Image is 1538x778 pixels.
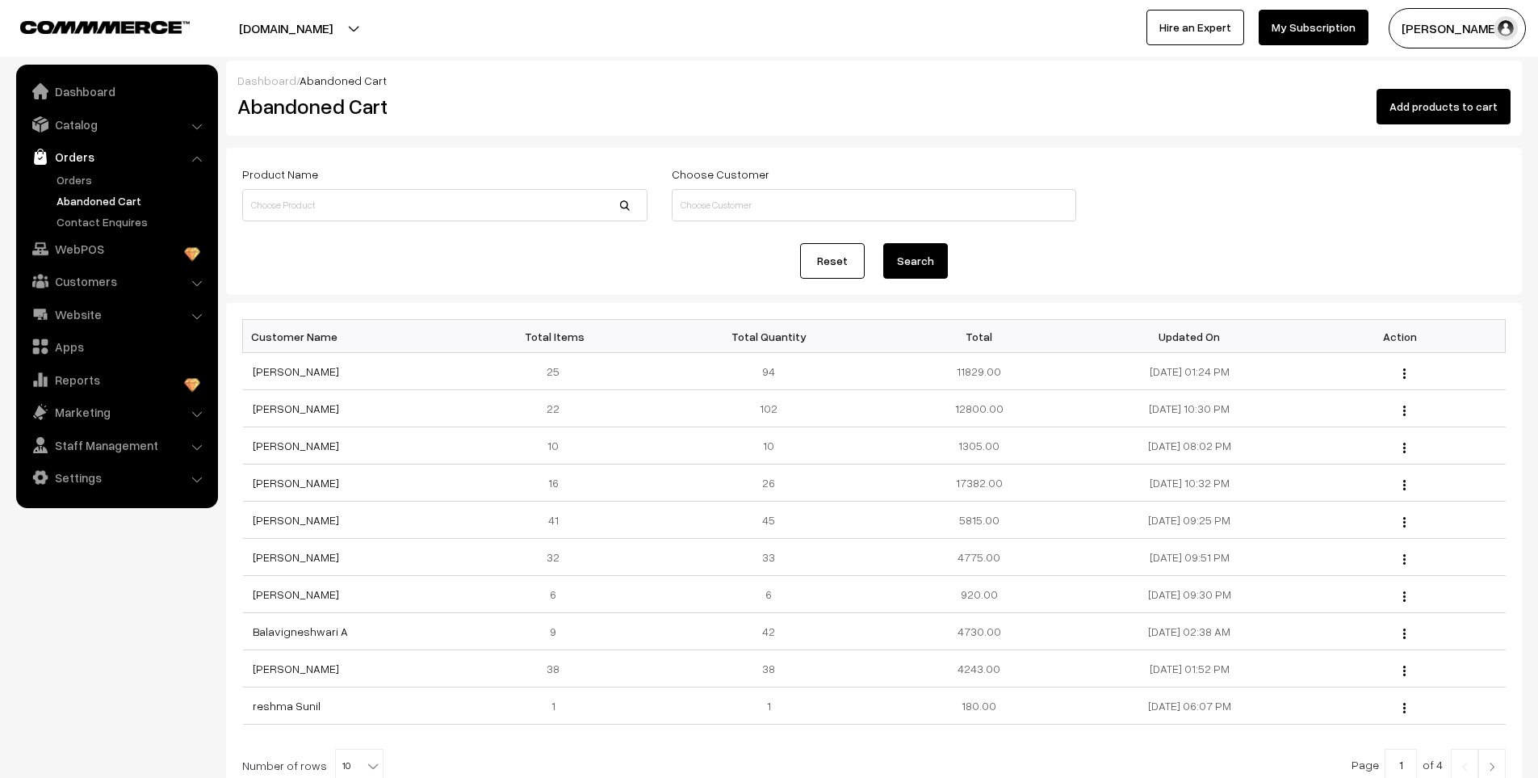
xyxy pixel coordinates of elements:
a: Catalog [20,110,212,139]
td: 9 [453,613,664,650]
th: Action [1295,320,1506,353]
a: Apps [20,332,212,361]
td: 10 [664,427,874,465]
td: [DATE] 01:24 PM [1084,353,1295,390]
a: [PERSON_NAME] [253,439,339,452]
img: Menu [1403,517,1406,528]
h2: Abandoned Cart [237,94,646,119]
td: 6 [453,576,664,613]
button: [DOMAIN_NAME] [182,8,389,48]
td: 10 [453,427,664,465]
td: [DATE] 09:51 PM [1084,539,1295,576]
label: Product Name [242,166,318,183]
a: Marketing [20,397,212,427]
a: Website [20,300,212,329]
img: Menu [1403,629,1406,639]
td: 102 [664,390,874,427]
a: [PERSON_NAME] [253,476,339,490]
div: / [237,72,1511,89]
td: 1 [664,688,874,725]
td: 11829.00 [874,353,1084,390]
td: 22 [453,390,664,427]
a: Contact Enquires [52,213,212,230]
td: 25 [453,353,664,390]
td: 4775.00 [874,539,1084,576]
a: reshma Sunil [253,699,321,713]
img: COMMMERCE [20,21,190,33]
img: Right [1485,762,1499,772]
td: 180.00 [874,688,1084,725]
img: Menu [1403,406,1406,416]
td: 16 [453,465,664,502]
th: Customer Name [243,320,454,353]
a: Dashboard [20,77,212,106]
td: [DATE] 10:32 PM [1084,465,1295,502]
td: 42 [664,613,874,650]
img: Menu [1403,480,1406,490]
td: 12800.00 [874,390,1084,427]
a: My Subscription [1259,10,1368,45]
td: 17382.00 [874,465,1084,502]
td: [DATE] 09:30 PM [1084,576,1295,613]
td: [DATE] 09:25 PM [1084,502,1295,539]
th: Total Items [453,320,664,353]
td: 1 [453,688,664,725]
img: Left [1457,762,1472,772]
button: Add products to cart [1377,89,1511,124]
td: 33 [664,539,874,576]
a: [PERSON_NAME] [253,587,339,601]
a: Reset [800,243,865,279]
td: 38 [664,650,874,688]
a: WebPOS [20,234,212,263]
th: Total Quantity [664,320,874,353]
a: Orders [52,171,212,188]
td: [DATE] 10:30 PM [1084,390,1295,427]
td: [DATE] 02:38 AM [1084,613,1295,650]
a: Settings [20,463,212,492]
td: 94 [664,353,874,390]
a: Staff Management [20,431,212,460]
img: Menu [1403,368,1406,379]
img: Menu [1403,703,1406,713]
a: Orders [20,142,212,171]
img: Menu [1403,554,1406,565]
input: Choose Customer [672,189,1077,221]
a: Hire an Expert [1146,10,1244,45]
td: 32 [453,539,664,576]
td: 6 [664,576,874,613]
th: Total [874,320,1084,353]
a: [PERSON_NAME] [253,402,339,415]
span: Page [1352,758,1379,772]
td: [DATE] 06:07 PM [1084,688,1295,725]
td: [DATE] 08:02 PM [1084,427,1295,465]
span: Number of rows [242,757,327,774]
td: 5815.00 [874,502,1084,539]
a: [PERSON_NAME] [253,513,339,527]
a: [PERSON_NAME] [253,550,339,564]
td: 1305.00 [874,427,1084,465]
img: user [1494,16,1518,40]
a: [PERSON_NAME] [253,364,339,378]
input: Choose Product [242,189,647,221]
span: of 4 [1423,758,1443,772]
img: Menu [1403,591,1406,602]
td: [DATE] 01:52 PM [1084,650,1295,688]
button: [PERSON_NAME] [1389,8,1526,48]
th: Updated On [1084,320,1295,353]
button: Search [883,243,948,279]
a: [PERSON_NAME] [253,662,339,675]
a: COMMMERCE [20,16,161,36]
td: 26 [664,465,874,502]
a: Customers [20,267,212,296]
td: 38 [453,650,664,688]
td: 4730.00 [874,613,1084,650]
a: Reports [20,365,212,394]
a: Abandoned Cart [52,192,212,209]
img: Menu [1403,666,1406,676]
a: Balavigneshwari A [253,625,348,638]
td: 41 [453,502,664,539]
a: Dashboard [237,74,296,87]
img: Menu [1403,443,1406,453]
td: 4243.00 [874,650,1084,688]
td: 920.00 [874,576,1084,613]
